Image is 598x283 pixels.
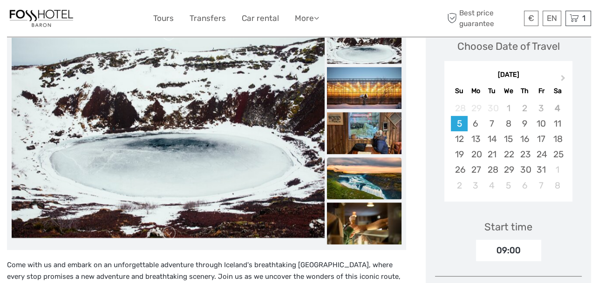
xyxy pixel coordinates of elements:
[468,101,484,116] div: Not available Monday, September 29th, 2025
[516,116,533,131] div: Choose Thursday, October 9th, 2025
[500,178,516,193] div: Choose Wednesday, November 5th, 2025
[543,11,561,26] div: EN
[516,178,533,193] div: Choose Thursday, November 6th, 2025
[327,22,401,64] img: f5601dc859294e58bd303e335f7e4045_slider_thumbnail.jpg
[451,131,467,147] div: Choose Sunday, October 12th, 2025
[516,85,533,97] div: Th
[476,240,541,261] div: 09:00
[468,178,484,193] div: Choose Monday, November 3rd, 2025
[500,162,516,177] div: Choose Wednesday, October 29th, 2025
[451,116,467,131] div: Choose Sunday, October 5th, 2025
[500,131,516,147] div: Choose Wednesday, October 15th, 2025
[533,162,549,177] div: Choose Friday, October 31st, 2025
[468,85,484,97] div: Mo
[444,70,572,80] div: [DATE]
[516,131,533,147] div: Choose Thursday, October 16th, 2025
[327,157,401,199] img: 175c3005f4824d8a8fe08f4c0a4c7518_slider_thumbnail.jpg
[533,116,549,131] div: Choose Friday, October 10th, 2025
[533,131,549,147] div: Choose Friday, October 17th, 2025
[468,162,484,177] div: Choose Monday, October 27th, 2025
[549,162,565,177] div: Choose Saturday, November 1st, 2025
[451,178,467,193] div: Choose Sunday, November 2nd, 2025
[451,85,467,97] div: Su
[500,85,516,97] div: We
[327,202,401,244] img: fb0684d6bfa84d368f7b2dd68ec27052_slider_thumbnail.jpg
[484,131,500,147] div: Choose Tuesday, October 14th, 2025
[500,116,516,131] div: Choose Wednesday, October 8th, 2025
[557,73,571,88] button: Next Month
[484,85,500,97] div: Tu
[500,101,516,116] div: Not available Wednesday, October 1st, 2025
[107,14,118,26] button: Open LiveChat chat widget
[13,16,105,24] p: We're away right now. Please check back later!
[533,85,549,97] div: Fr
[549,178,565,193] div: Choose Saturday, November 8th, 2025
[549,147,565,162] div: Choose Saturday, October 25th, 2025
[549,101,565,116] div: Not available Saturday, October 4th, 2025
[153,12,174,25] a: Tours
[533,147,549,162] div: Choose Friday, October 24th, 2025
[190,12,226,25] a: Transfers
[484,162,500,177] div: Choose Tuesday, October 28th, 2025
[7,7,76,30] img: 1355-f22f4eb0-fb05-4a92-9bea-b034c25151e6_logo_small.jpg
[549,116,565,131] div: Choose Saturday, October 11th, 2025
[457,39,560,54] div: Choose Date of Travel
[451,101,467,116] div: Not available Sunday, September 28th, 2025
[484,116,500,131] div: Choose Tuesday, October 7th, 2025
[516,101,533,116] div: Not available Thursday, October 2nd, 2025
[549,131,565,147] div: Choose Saturday, October 18th, 2025
[327,67,401,109] img: 7c0948da528f41fb8aab2434d90d6374_slider_thumbnail.jpg
[528,13,534,23] span: €
[484,147,500,162] div: Choose Tuesday, October 21st, 2025
[451,162,467,177] div: Choose Sunday, October 26th, 2025
[581,13,587,23] span: 1
[516,147,533,162] div: Choose Thursday, October 23rd, 2025
[445,8,522,28] span: Best price guarantee
[468,131,484,147] div: Choose Monday, October 13th, 2025
[447,101,569,193] div: month 2025-10
[327,112,401,154] img: 9ea28db0a7e249129c0c58b37d2fe2f2_slider_thumbnail.jpg
[12,29,325,238] img: 44d625f0f91e40f382c92d4772489584_main_slider.jpg
[549,85,565,97] div: Sa
[516,162,533,177] div: Choose Thursday, October 30th, 2025
[500,147,516,162] div: Choose Wednesday, October 22nd, 2025
[468,116,484,131] div: Choose Monday, October 6th, 2025
[533,101,549,116] div: Not available Friday, October 3rd, 2025
[533,178,549,193] div: Choose Friday, November 7th, 2025
[451,147,467,162] div: Choose Sunday, October 19th, 2025
[295,12,319,25] a: More
[242,12,279,25] a: Car rental
[484,101,500,116] div: Not available Tuesday, September 30th, 2025
[484,178,500,193] div: Choose Tuesday, November 4th, 2025
[484,220,532,234] div: Start time
[468,147,484,162] div: Choose Monday, October 20th, 2025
